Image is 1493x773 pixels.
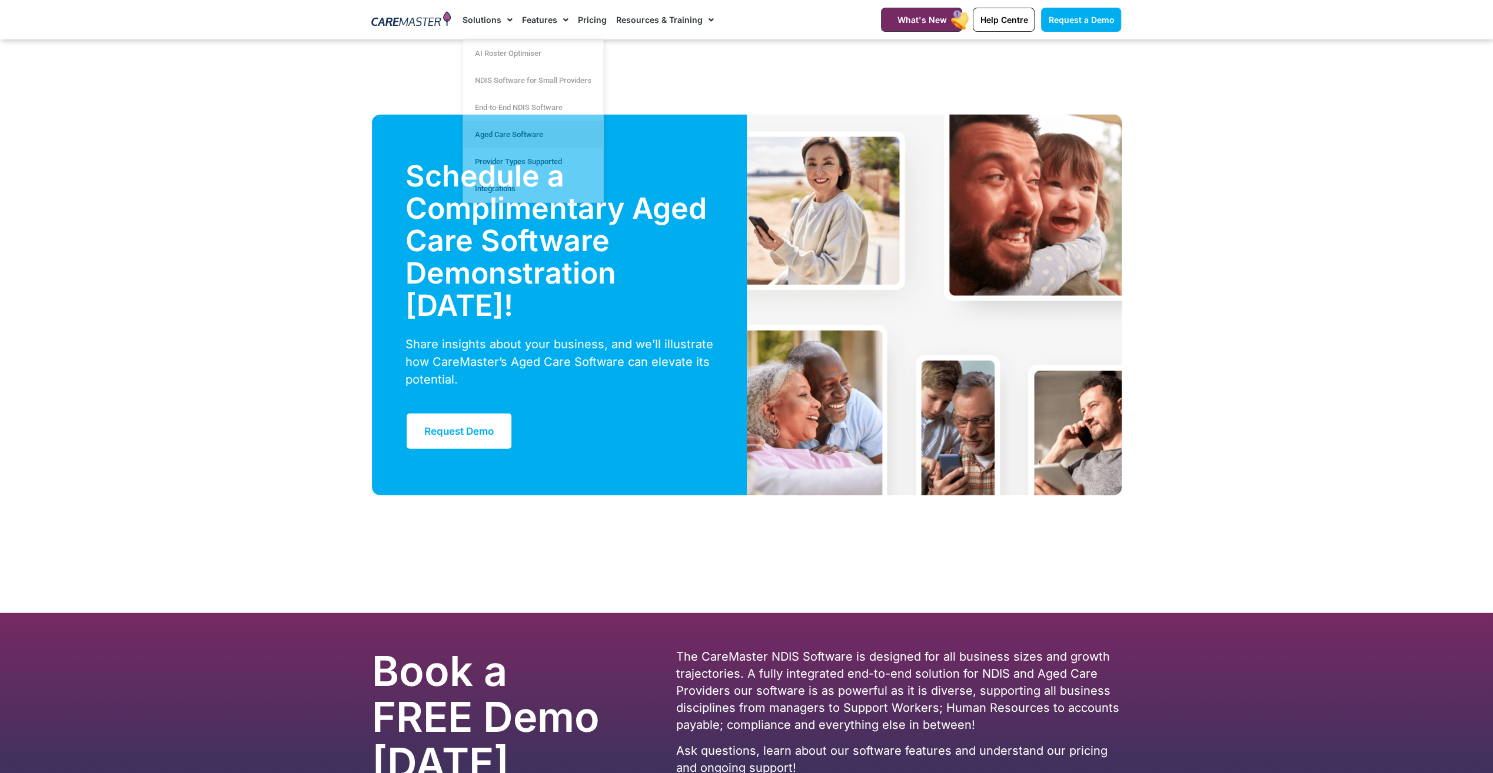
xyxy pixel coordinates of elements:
[463,121,603,148] a: Aged Care Software
[463,148,603,175] a: Provider Types Supported
[405,335,713,388] p: Share insights about your business, and we’ll illustrate how CareMaster’s Aged Care Software can ...
[1048,15,1114,25] span: Request a Demo
[424,425,494,437] span: Request Demo
[1041,8,1121,32] a: Request a Demo
[897,15,946,25] span: What's New
[676,648,1121,734] p: The CareMaster NDIS Software is designed for all business sizes and growth trajectories. A fully ...
[463,40,603,67] a: AI Roster Optimiser
[881,8,962,32] a: What's New
[405,412,513,450] a: Request Demo
[463,175,603,202] a: Integrations
[973,8,1035,32] a: Help Centre
[980,15,1028,25] span: Help Centre
[463,67,603,94] a: NDIS Software for Small Providers
[463,94,603,121] a: End-to-End NDIS Software
[405,160,713,322] h2: Schedule a Complimentary Aged Care Software Demonstration [DATE]!
[463,39,604,203] ul: Solutions
[371,11,451,29] img: CareMaster Logo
